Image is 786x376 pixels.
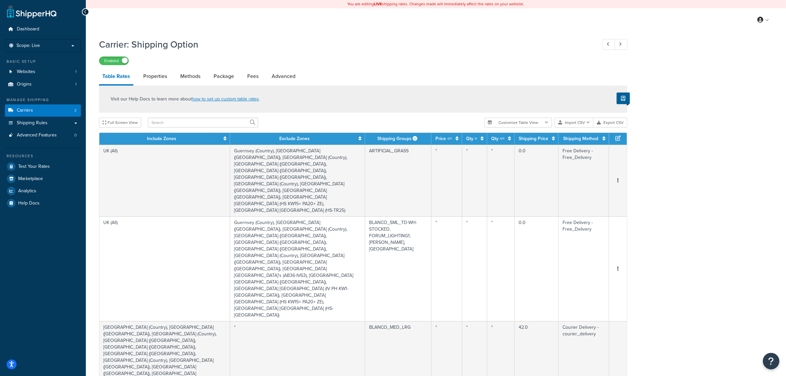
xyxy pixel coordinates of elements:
[111,95,260,103] p: Visit our Help Docs to learn more about .
[18,201,40,206] span: Help Docs
[17,26,39,32] span: Dashboard
[230,216,365,321] td: Guernsey (Country), [GEOGRAPHIC_DATA] ([GEOGRAPHIC_DATA]), [GEOGRAPHIC_DATA] (Country), [GEOGRAPH...
[17,120,48,126] span: Shipping Rules
[563,135,598,142] a: Shipping Method
[466,135,477,142] a: Qty >
[17,69,35,75] span: Websites
[515,145,559,216] td: 0.0
[99,216,230,321] td: UK (All)
[75,69,77,75] span: 1
[763,353,779,369] button: Open Resource Center
[617,93,630,104] button: Show Help Docs
[5,104,81,117] a: Carriers2
[99,118,141,128] button: Full Screen View
[177,68,204,84] a: Methods
[5,197,81,209] a: Help Docs
[268,68,299,84] a: Advanced
[365,133,431,145] th: Shipping Groups
[519,135,548,142] a: Shipping Price
[17,82,32,87] span: Origins
[602,39,615,50] a: Previous Record
[17,108,33,113] span: Carriers
[5,104,81,117] li: Carriers
[491,135,504,142] a: Qty <=
[435,135,452,142] a: Price <=
[365,216,431,321] td: BLANCO_SML_TD-WH-STOCKED, FORUM_LIGHTING1, [PERSON_NAME], [GEOGRAPHIC_DATA]
[5,117,81,129] a: Shipping Rules
[559,145,609,216] td: Free Delivery - Free_Delivery
[99,38,590,51] h1: Carrier: Shipping Option
[5,129,81,141] li: Advanced Features
[192,95,259,102] a: how to set up custom table rates
[17,132,57,138] span: Advanced Features
[484,118,552,128] button: Customize Table View
[279,135,310,142] a: Exclude Zones
[374,1,382,7] b: LIVE
[74,132,77,138] span: 0
[5,23,81,35] a: Dashboard
[5,129,81,141] a: Advanced Features0
[5,161,81,172] a: Test Your Rates
[515,216,559,321] td: 0.0
[559,216,609,321] td: Free Delivery - Free_Delivery
[148,118,258,128] input: Search
[5,173,81,185] a: Marketplace
[244,68,262,84] a: Fees
[594,118,627,128] button: Export CSV
[18,164,50,169] span: Test Your Rates
[18,188,36,194] span: Analytics
[17,43,40,49] span: Scope: Live
[99,145,230,216] td: UK (All)
[365,145,431,216] td: ARTIFICIAL_GRASS
[5,185,81,197] a: Analytics
[74,108,77,113] span: 2
[18,176,43,182] span: Marketplace
[99,57,128,65] label: Enabled
[5,78,81,91] li: Origins
[210,68,237,84] a: Package
[147,135,176,142] a: Include Zones
[5,78,81,91] a: Origins1
[5,59,81,64] div: Basic Setup
[555,118,594,128] button: Import CSV
[5,66,81,78] a: Websites1
[5,97,81,103] div: Manage Shipping
[140,68,170,84] a: Properties
[615,39,628,50] a: Next Record
[99,68,133,86] a: Table Rates
[5,66,81,78] li: Websites
[5,153,81,159] div: Resources
[75,82,77,87] span: 1
[230,145,365,216] td: Guernsey (Country), [GEOGRAPHIC_DATA] ([GEOGRAPHIC_DATA]), [GEOGRAPHIC_DATA] (Country), [GEOGRAPH...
